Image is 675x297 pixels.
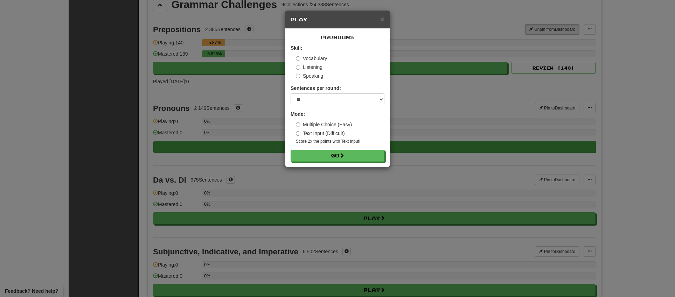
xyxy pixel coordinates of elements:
input: Speaking [296,74,300,78]
input: Listening [296,65,300,70]
strong: Mode: [291,111,305,117]
span: × [380,15,384,23]
input: Multiple Choice (Easy) [296,122,300,127]
button: Go [291,150,384,162]
h5: Play [291,16,384,23]
span: Pronouns [321,34,354,40]
input: Vocabulary [296,56,300,61]
label: Text Input (Difficult) [296,130,345,137]
label: Vocabulary [296,55,327,62]
label: Multiple Choice (Easy) [296,121,352,128]
small: Score 2x the points with Text Input ! [296,139,384,144]
input: Text Input (Difficult) [296,131,300,136]
strong: Skill: [291,45,302,51]
label: Speaking [296,72,323,79]
label: Sentences per round: [291,85,341,92]
button: Close [380,15,384,23]
label: Listening [296,64,322,71]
